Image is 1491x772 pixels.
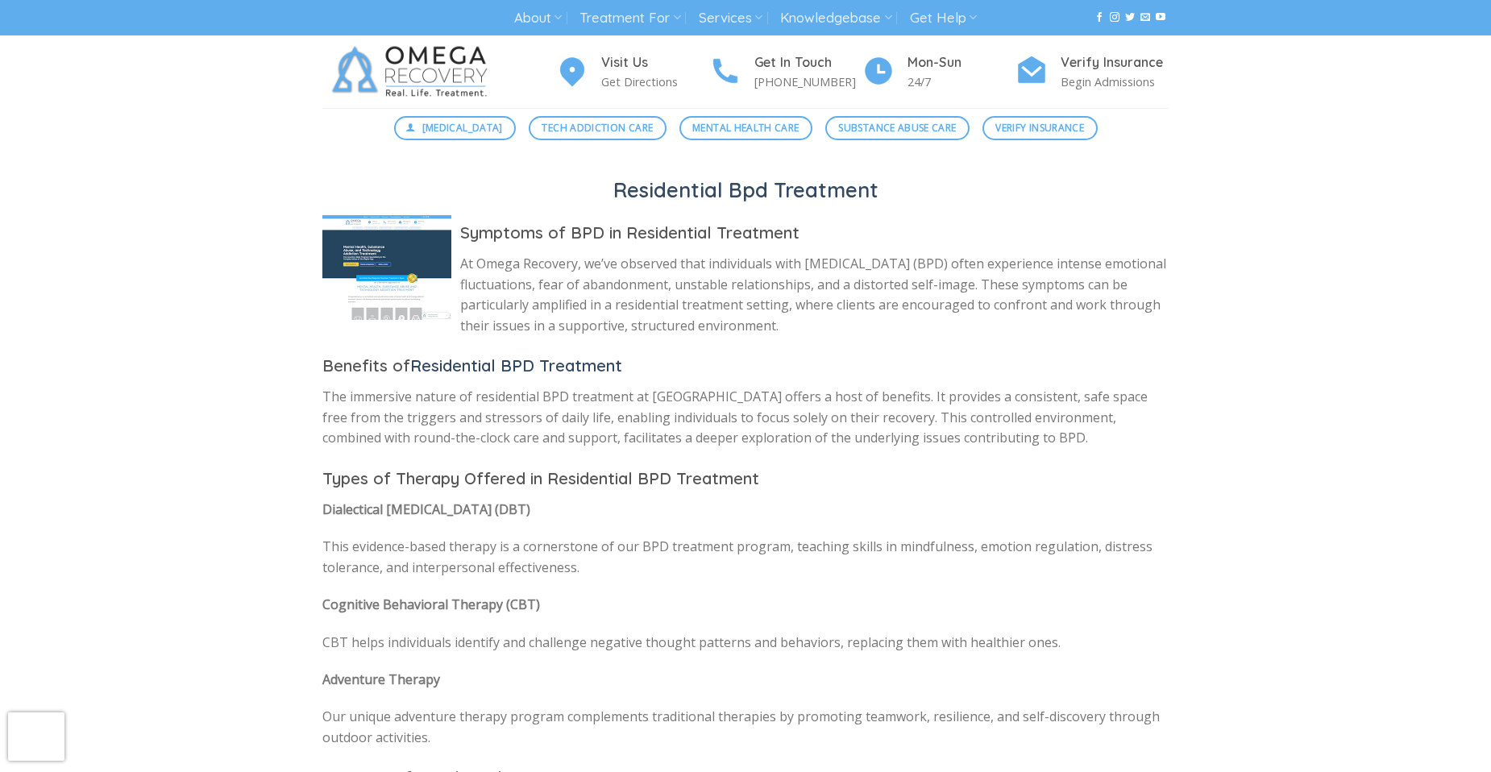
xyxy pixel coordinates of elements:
[322,596,540,613] strong: Cognitive Behavioral Therapy (CBT)
[601,73,709,91] p: Get Directions
[825,116,970,140] a: Substance Abuse Care
[754,52,862,73] h4: Get In Touch
[322,707,1169,748] p: Our unique adventure therapy program complements traditional therapies by promoting teamwork, res...
[995,120,1084,135] span: Verify Insurance
[322,537,1169,578] p: This evidence-based therapy is a cornerstone of our BPD treatment program, teaching skills in min...
[394,116,517,140] a: [MEDICAL_DATA]
[322,215,451,320] img: Residential Bpd Treatment
[1140,12,1150,23] a: Send us an email
[692,120,799,135] span: Mental Health Care
[322,466,1169,492] h3: Types of Therapy Offered in Residential BPD Treatment
[410,355,622,376] a: Residential BPD Treatment
[780,3,891,33] a: Knowledgebase
[579,3,680,33] a: Treatment For
[907,73,1015,91] p: 24/7
[542,120,653,135] span: Tech Addiction Care
[322,220,1169,246] h3: Symptoms of BPD in Residential Treatment
[322,670,440,688] strong: Adventure Therapy
[1015,52,1169,92] a: Verify Insurance Begin Admissions
[907,52,1015,73] h4: Mon-Sun
[322,633,1169,654] p: CBT helps individuals identify and challenge negative thought patterns and behaviors, replacing t...
[322,353,1169,379] h3: Benefits of
[1110,12,1119,23] a: Follow on Instagram
[8,712,64,761] iframe: reCAPTCHA
[1094,12,1104,23] a: Follow on Facebook
[679,116,812,140] a: Mental Health Care
[1156,12,1165,23] a: Follow on YouTube
[322,254,1169,336] p: At Omega Recovery, we’ve observed that individuals with [MEDICAL_DATA] (BPD) often experience int...
[838,120,956,135] span: Substance Abuse Care
[556,52,709,92] a: Visit Us Get Directions
[1061,52,1169,73] h4: Verify Insurance
[1061,73,1169,91] p: Begin Admissions
[754,73,862,91] p: [PHONE_NUMBER]
[613,176,878,202] a: Residential Bpd Treatment
[322,387,1169,449] p: The immersive nature of residential BPD treatment at [GEOGRAPHIC_DATA] offers a host of benefits....
[529,116,667,140] a: Tech Addiction Care
[422,120,503,135] span: [MEDICAL_DATA]
[1125,12,1135,23] a: Follow on Twitter
[709,52,862,92] a: Get In Touch [PHONE_NUMBER]
[514,3,562,33] a: About
[699,3,762,33] a: Services
[910,3,977,33] a: Get Help
[601,52,709,73] h4: Visit Us
[322,35,504,108] img: Omega Recovery
[322,500,530,518] strong: Dialectical [MEDICAL_DATA] (DBT)
[982,116,1098,140] a: Verify Insurance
